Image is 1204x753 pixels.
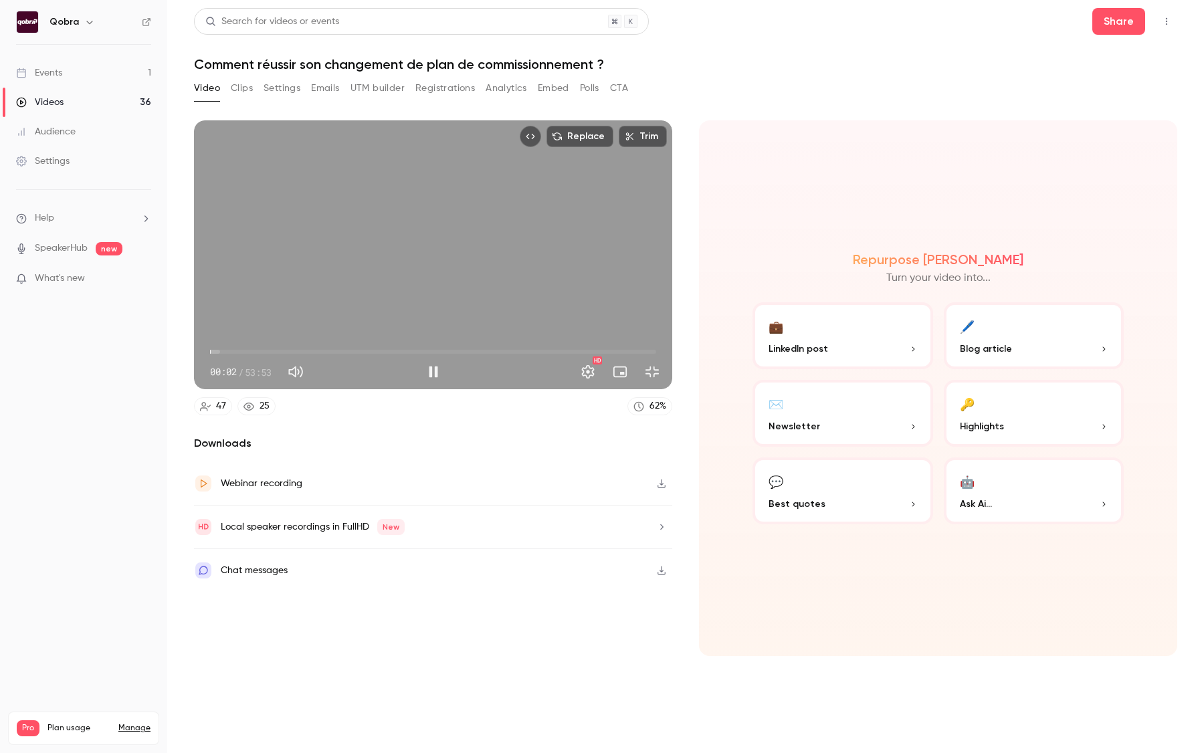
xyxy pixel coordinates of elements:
[194,56,1177,72] h1: Comment réussir son changement de plan de commissionnement ?
[649,399,666,413] div: 62 %
[16,211,151,225] li: help-dropdown-opener
[210,365,272,379] div: 00:02
[420,358,447,385] button: Pause
[538,78,569,99] button: Embed
[35,211,54,225] span: Help
[769,419,820,433] span: Newsletter
[752,302,933,369] button: 💼LinkedIn post
[520,126,541,147] button: Embed video
[1092,8,1145,35] button: Share
[627,397,672,415] a: 62%
[216,399,226,413] div: 47
[960,471,975,492] div: 🤖
[194,435,672,451] h2: Downloads
[960,342,1012,356] span: Blog article
[221,562,288,578] div: Chat messages
[96,242,122,255] span: new
[960,316,975,336] div: 🖊️
[486,78,527,99] button: Analytics
[1156,11,1177,32] button: Top Bar Actions
[769,316,783,336] div: 💼
[769,393,783,414] div: ✉️
[350,78,405,99] button: UTM builder
[960,497,992,511] span: Ask Ai...
[769,342,828,356] span: LinkedIn post
[16,125,76,138] div: Audience
[238,365,243,379] span: /
[415,78,475,99] button: Registrations
[16,66,62,80] div: Events
[546,126,613,147] button: Replace
[135,273,151,285] iframe: Noticeable Trigger
[16,96,64,109] div: Videos
[35,241,88,255] a: SpeakerHub
[311,78,339,99] button: Emails
[752,457,933,524] button: 💬Best quotes
[35,272,85,286] span: What's new
[194,397,232,415] a: 47
[237,397,276,415] a: 25
[210,365,237,379] span: 00:02
[221,475,302,492] div: Webinar recording
[264,78,300,99] button: Settings
[205,15,339,29] div: Search for videos or events
[194,78,220,99] button: Video
[610,78,628,99] button: CTA
[944,380,1124,447] button: 🔑Highlights
[16,154,70,168] div: Settings
[960,419,1004,433] span: Highlights
[752,380,933,447] button: ✉️Newsletter
[17,11,38,33] img: Qobra
[593,356,602,364] div: HD
[575,358,601,385] button: Settings
[118,723,150,734] a: Manage
[17,720,39,736] span: Pro
[245,365,272,379] span: 53:53
[886,270,991,286] p: Turn your video into...
[853,251,1023,267] h2: Repurpose [PERSON_NAME]
[769,471,783,492] div: 💬
[49,15,79,29] h6: Qobra
[260,399,270,413] div: 25
[221,519,405,535] div: Local speaker recordings in FullHD
[607,358,633,385] button: Turn on miniplayer
[231,78,253,99] button: Clips
[47,723,110,734] span: Plan usage
[282,358,309,385] button: Mute
[619,126,667,147] button: Trim
[377,519,405,535] span: New
[960,393,975,414] div: 🔑
[769,497,825,511] span: Best quotes
[580,78,599,99] button: Polls
[944,302,1124,369] button: 🖊️Blog article
[639,358,666,385] button: Exit full screen
[944,457,1124,524] button: 🤖Ask Ai...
